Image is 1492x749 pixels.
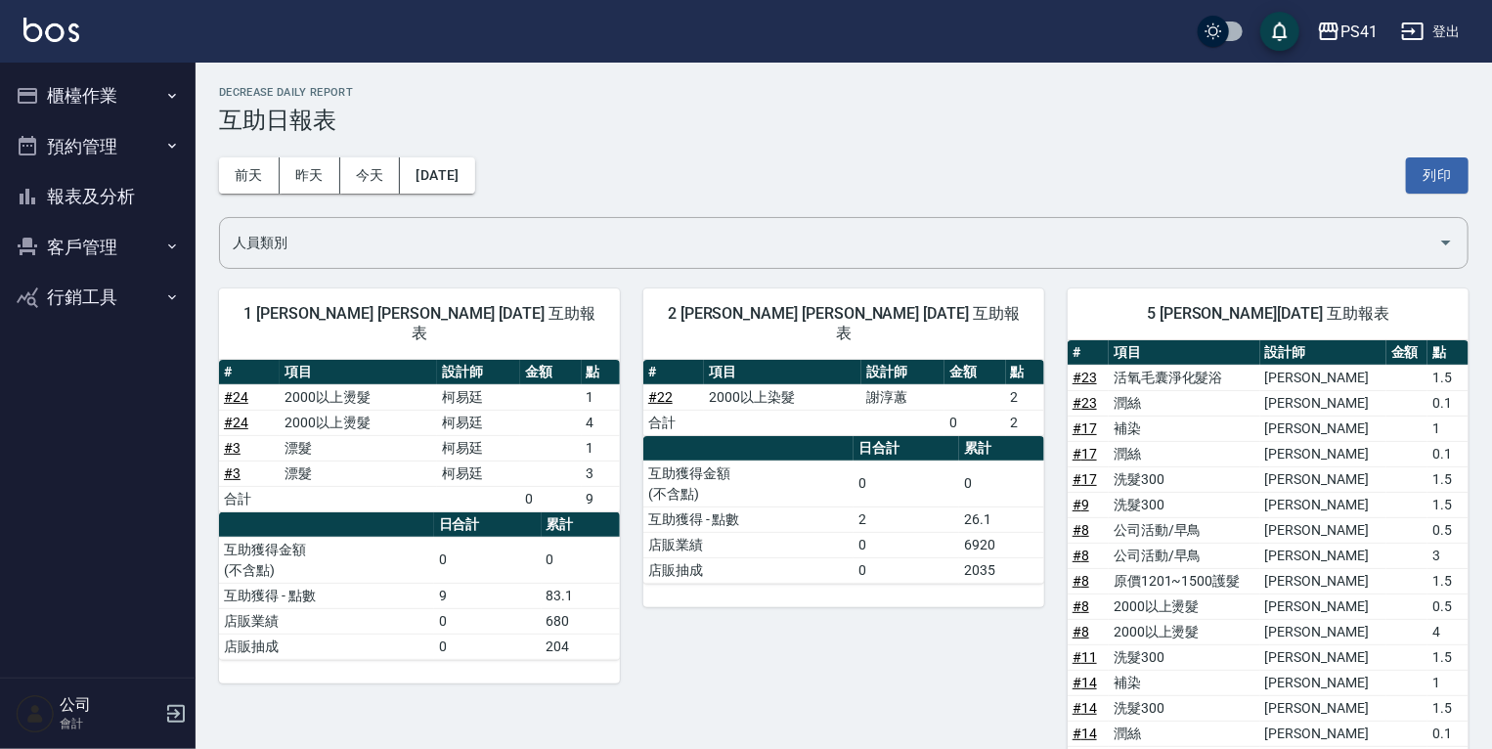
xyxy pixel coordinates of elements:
[434,537,542,583] td: 0
[1109,441,1260,466] td: 潤絲
[959,532,1044,557] td: 6920
[643,436,1044,584] table: a dense table
[1340,20,1378,44] div: PS41
[224,415,248,430] a: #24
[643,461,854,507] td: 互助獲得金額 (不含點)
[542,512,620,538] th: 累計
[944,410,1005,435] td: 0
[60,715,159,732] p: 會計
[1073,420,1097,436] a: #17
[520,360,581,385] th: 金額
[1109,568,1260,594] td: 原價1201~1500護髮
[854,507,959,532] td: 2
[219,360,620,512] table: a dense table
[1073,700,1097,716] a: #14
[854,532,959,557] td: 0
[16,694,55,733] img: Person
[219,86,1469,99] h2: Decrease Daily Report
[1427,543,1469,568] td: 3
[542,583,620,608] td: 83.1
[1006,384,1044,410] td: 2
[280,384,437,410] td: 2000以上燙髮
[280,157,340,194] button: 昨天
[434,583,542,608] td: 9
[1109,594,1260,619] td: 2000以上燙髮
[1109,543,1260,568] td: 公司活動/早鳥
[1109,644,1260,670] td: 洗髮300
[1073,497,1089,512] a: #9
[219,537,434,583] td: 互助獲得金額 (不含點)
[1427,441,1469,466] td: 0.1
[1260,543,1386,568] td: [PERSON_NAME]
[1260,670,1386,695] td: [PERSON_NAME]
[643,410,704,435] td: 合計
[1006,360,1044,385] th: 點
[219,486,280,511] td: 合計
[1073,370,1097,385] a: #23
[1427,416,1469,441] td: 1
[1073,395,1097,411] a: #23
[1427,644,1469,670] td: 1.5
[340,157,401,194] button: 今天
[582,410,620,435] td: 4
[1427,721,1469,746] td: 0.1
[219,583,434,608] td: 互助獲得 - 點數
[1260,644,1386,670] td: [PERSON_NAME]
[1260,466,1386,492] td: [PERSON_NAME]
[1068,340,1109,366] th: #
[648,389,673,405] a: #22
[542,537,620,583] td: 0
[643,557,854,583] td: 店販抽成
[1406,157,1469,194] button: 列印
[280,461,437,486] td: 漂髮
[1073,598,1089,614] a: #8
[667,304,1021,343] span: 2 [PERSON_NAME] [PERSON_NAME] [DATE] 互助報表
[1109,517,1260,543] td: 公司活動/早鳥
[280,435,437,461] td: 漂髮
[1260,441,1386,466] td: [PERSON_NAME]
[959,436,1044,462] th: 累計
[1109,365,1260,390] td: 活氧毛囊淨化髮浴
[1073,573,1089,589] a: #8
[1260,390,1386,416] td: [PERSON_NAME]
[1260,695,1386,721] td: [PERSON_NAME]
[1260,12,1299,51] button: save
[1427,619,1469,644] td: 4
[8,171,188,222] button: 報表及分析
[854,461,959,507] td: 0
[1260,492,1386,517] td: [PERSON_NAME]
[1260,568,1386,594] td: [PERSON_NAME]
[219,608,434,634] td: 店販業績
[1073,471,1097,487] a: #17
[861,384,944,410] td: 謝淳蕙
[542,608,620,634] td: 680
[1427,695,1469,721] td: 1.5
[224,440,241,456] a: #3
[1427,517,1469,543] td: 0.5
[1427,390,1469,416] td: 0.1
[280,410,437,435] td: 2000以上燙髮
[280,360,437,385] th: 項目
[1260,416,1386,441] td: [PERSON_NAME]
[959,557,1044,583] td: 2035
[23,18,79,42] img: Logo
[704,384,861,410] td: 2000以上染髮
[219,360,280,385] th: #
[1427,568,1469,594] td: 1.5
[643,532,854,557] td: 店販業績
[437,461,520,486] td: 柯易廷
[1073,649,1097,665] a: #11
[1073,548,1089,563] a: #8
[434,634,542,659] td: 0
[1109,340,1260,366] th: 項目
[1260,340,1386,366] th: 設計師
[582,360,620,385] th: 點
[1109,695,1260,721] td: 洗髮300
[1091,304,1445,324] span: 5 [PERSON_NAME][DATE] 互助報表
[1109,466,1260,492] td: 洗髮300
[437,435,520,461] td: 柯易廷
[1109,390,1260,416] td: 潤絲
[1006,410,1044,435] td: 2
[1427,492,1469,517] td: 1.5
[643,507,854,532] td: 互助獲得 - 點數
